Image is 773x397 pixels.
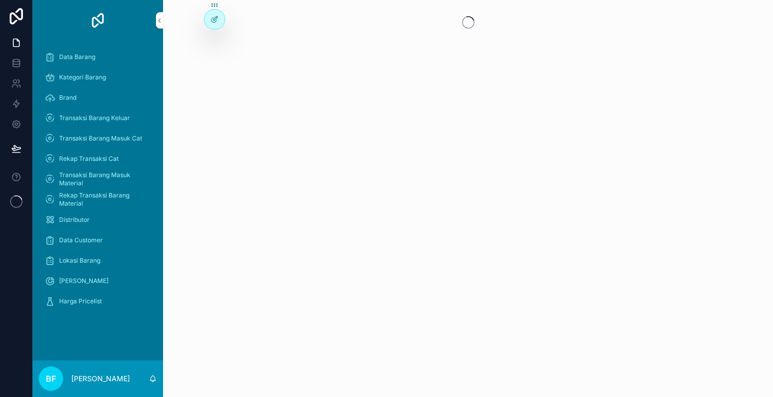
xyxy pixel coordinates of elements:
[39,251,157,270] a: Lokasi Barang
[59,53,95,61] span: Data Barang
[46,373,56,385] span: BF
[39,211,157,229] a: Distributor
[59,191,147,208] span: Rekap Transaksi Barang Material
[59,171,147,187] span: Transaksi Barang Masuk Material
[59,94,76,102] span: Brand
[59,257,100,265] span: Lokasi Barang
[59,73,106,81] span: Kategori Barang
[59,216,90,224] span: Distributor
[39,109,157,127] a: Transaksi Barang Keluar
[39,89,157,107] a: Brand
[39,68,157,87] a: Kategori Barang
[39,292,157,310] a: Harga Pricelist
[59,236,103,244] span: Data Customer
[39,150,157,168] a: Rekap Transaksi Cat
[39,272,157,290] a: [PERSON_NAME]
[59,114,130,122] span: Transaksi Barang Keluar
[71,374,130,384] p: [PERSON_NAME]
[90,12,106,29] img: App logo
[59,155,119,163] span: Rekap Transaksi Cat
[59,297,102,305] span: Harga Pricelist
[39,190,157,209] a: Rekap Transaksi Barang Material
[33,41,163,324] div: scrollable content
[39,170,157,188] a: Transaksi Barang Masuk Material
[59,277,109,285] span: [PERSON_NAME]
[39,231,157,249] a: Data Customer
[39,129,157,148] a: Transaksi Barang Masuk Cat
[59,134,142,143] span: Transaksi Barang Masuk Cat
[39,48,157,66] a: Data Barang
